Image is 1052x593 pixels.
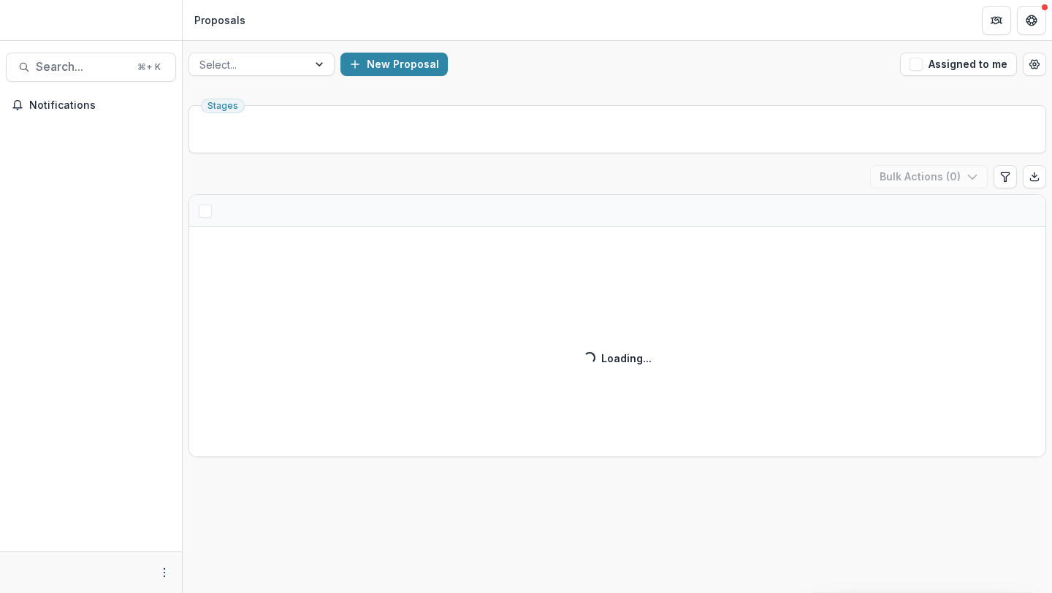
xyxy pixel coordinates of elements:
[982,6,1011,35] button: Partners
[194,12,245,28] div: Proposals
[188,9,251,31] nav: breadcrumb
[1023,53,1046,76] button: Open table manager
[900,53,1017,76] button: Assigned to me
[207,101,238,111] span: Stages
[6,53,176,82] button: Search...
[340,53,448,76] button: New Proposal
[134,59,164,75] div: ⌘ + K
[156,564,173,581] button: More
[29,99,170,112] span: Notifications
[1017,6,1046,35] button: Get Help
[36,60,129,74] span: Search...
[6,93,176,117] button: Notifications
